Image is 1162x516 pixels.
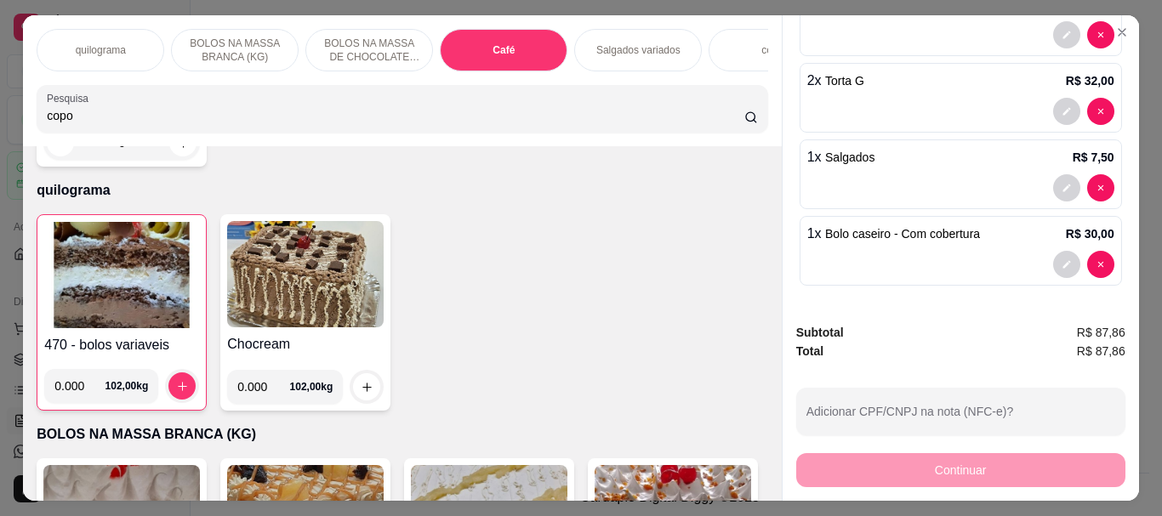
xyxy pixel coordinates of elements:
button: decrease-product-quantity [1087,21,1114,48]
button: decrease-product-quantity [1053,98,1080,125]
img: product-image [44,222,199,328]
p: BOLOS NA MASSA DE CHOCOLATE preço por (KG) [320,37,419,64]
button: Close [1108,19,1136,46]
input: Pesquisa [47,107,744,124]
span: Torta G [825,74,864,88]
button: decrease-product-quantity [1053,21,1080,48]
button: decrease-product-quantity [1053,174,1080,201]
label: Pesquisa [47,91,94,105]
span: Bolo caseiro - Com cobertura [825,227,980,241]
p: BOLOS NA MASSA BRANCA (KG) [37,424,767,445]
input: 0.00 [54,369,105,403]
p: BOLOS NA MASSA BRANCA (KG) [185,37,284,64]
p: Salgados variados [596,43,681,57]
strong: Subtotal [796,326,844,339]
span: Salgados [825,150,874,164]
p: 2 x [807,71,864,91]
button: decrease-product-quantity [1087,98,1114,125]
h4: Chocream [227,334,384,354]
p: R$ 30,00 [1066,225,1114,242]
input: 0.00 [237,370,289,404]
p: quilograma [37,180,767,201]
img: product-image [227,221,384,327]
button: decrease-product-quantity [1053,251,1080,278]
button: decrease-product-quantity [1087,174,1114,201]
button: decrease-product-quantity [1087,251,1114,278]
button: increase-product-quantity [168,372,196,400]
p: 1 x [807,224,980,244]
strong: Total [796,344,823,358]
p: 1 x [807,147,875,167]
span: R$ 87,86 [1077,342,1125,360]
input: Adicionar CPF/CNPJ na nota (NFC-e)? [806,410,1115,427]
button: increase-product-quantity [353,373,380,400]
p: copo [761,43,783,57]
p: quilograma [76,43,126,57]
p: R$ 32,00 [1066,72,1114,89]
p: Café [493,43,515,57]
p: R$ 7,50 [1073,149,1114,166]
span: R$ 87,86 [1077,323,1125,342]
h4: 470 - bolos variaveis [44,335,199,355]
